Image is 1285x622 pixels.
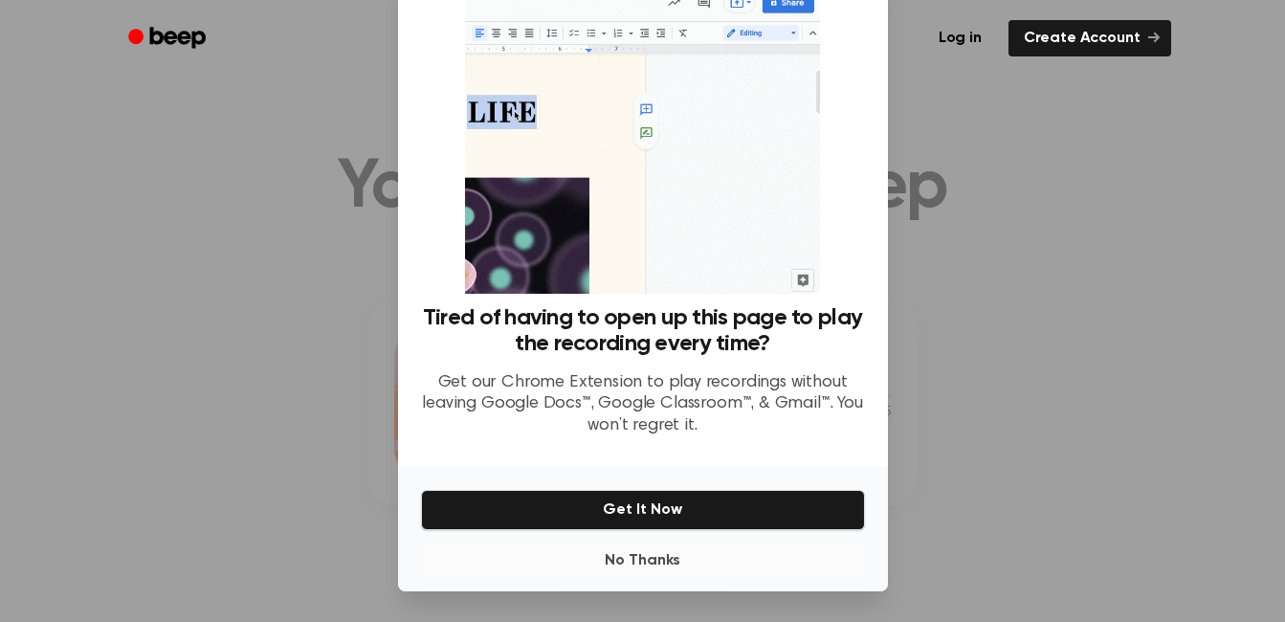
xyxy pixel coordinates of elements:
p: Get our Chrome Extension to play recordings without leaving Google Docs™, Google Classroom™, & Gm... [421,372,865,437]
a: Beep [115,20,223,57]
button: Get It Now [421,490,865,530]
h3: Tired of having to open up this page to play the recording every time? [421,305,865,357]
a: Create Account [1008,20,1171,56]
button: No Thanks [421,542,865,580]
a: Log in [923,20,997,56]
